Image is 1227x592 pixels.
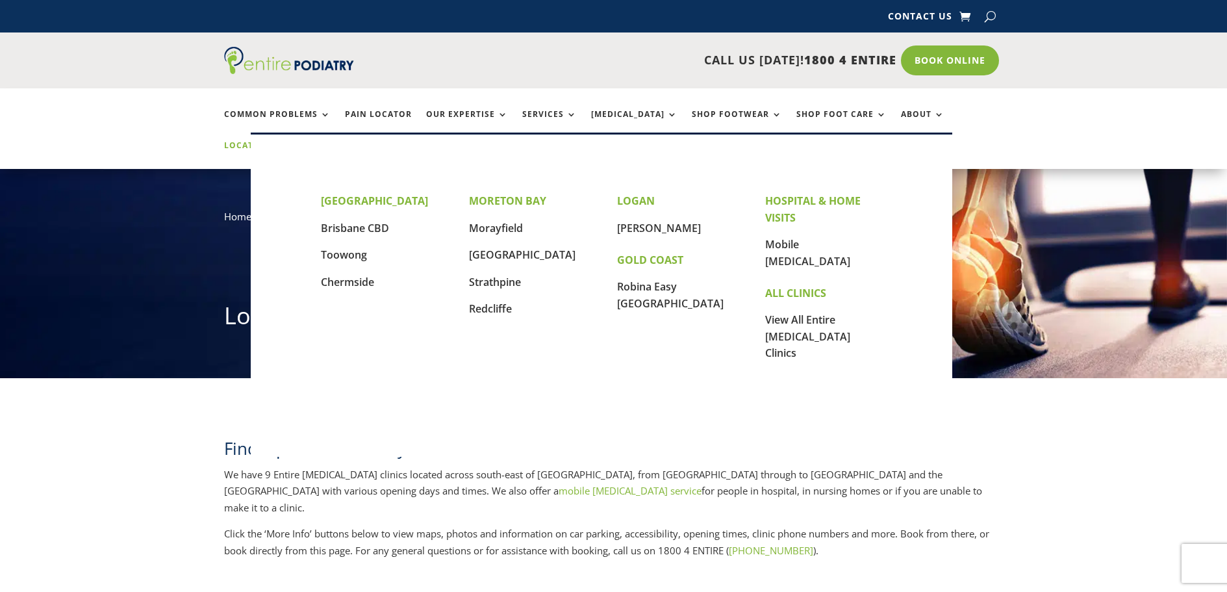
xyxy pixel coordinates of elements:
[224,110,331,138] a: Common Problems
[469,302,512,316] a: Redcliffe
[559,484,702,497] a: mobile [MEDICAL_DATA] service
[591,110,677,138] a: [MEDICAL_DATA]
[765,313,850,360] a: View All Entire [MEDICAL_DATA] Clinics
[321,194,428,208] strong: [GEOGRAPHIC_DATA]
[796,110,887,138] a: Shop Foot Care
[765,194,861,225] strong: HOSPITAL & HOME VISITS
[224,208,1004,235] nav: breadcrumb
[321,248,367,262] a: Toowong
[888,12,952,26] a: Contact Us
[469,221,523,235] a: Morayfield
[224,526,1004,559] p: Click the ‘More Info’ buttons below to view maps, photos and information on car parking, accessib...
[224,300,1004,339] h1: Locations
[692,110,782,138] a: Shop Footwear
[469,275,521,289] a: Strathpine
[224,210,251,223] a: Home
[765,237,850,268] a: Mobile [MEDICAL_DATA]
[617,194,655,208] strong: LOGAN
[901,110,944,138] a: About
[426,110,508,138] a: Our Expertise
[345,110,412,138] a: Pain Locator
[617,279,724,311] a: Robina Easy [GEOGRAPHIC_DATA]
[224,141,289,169] a: Locations
[224,467,1004,526] p: We have 9 Entire [MEDICAL_DATA] clinics located across south-east of [GEOGRAPHIC_DATA], from [GEO...
[729,544,813,557] a: [PHONE_NUMBER]
[469,248,576,262] a: [GEOGRAPHIC_DATA]
[224,437,1004,467] h2: Find a podiatrist near you
[522,110,577,138] a: Services
[617,221,701,235] a: [PERSON_NAME]
[804,52,896,68] span: 1800 4 ENTIRE
[901,45,999,75] a: Book Online
[224,64,354,77] a: Entire Podiatry
[765,286,826,300] strong: ALL CLINICS
[469,194,546,208] strong: MORETON BAY
[617,253,683,267] strong: GOLD COAST
[321,221,389,235] a: Brisbane CBD
[404,52,896,69] p: CALL US [DATE]!
[224,47,354,74] img: logo (1)
[321,275,374,289] a: Chermside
